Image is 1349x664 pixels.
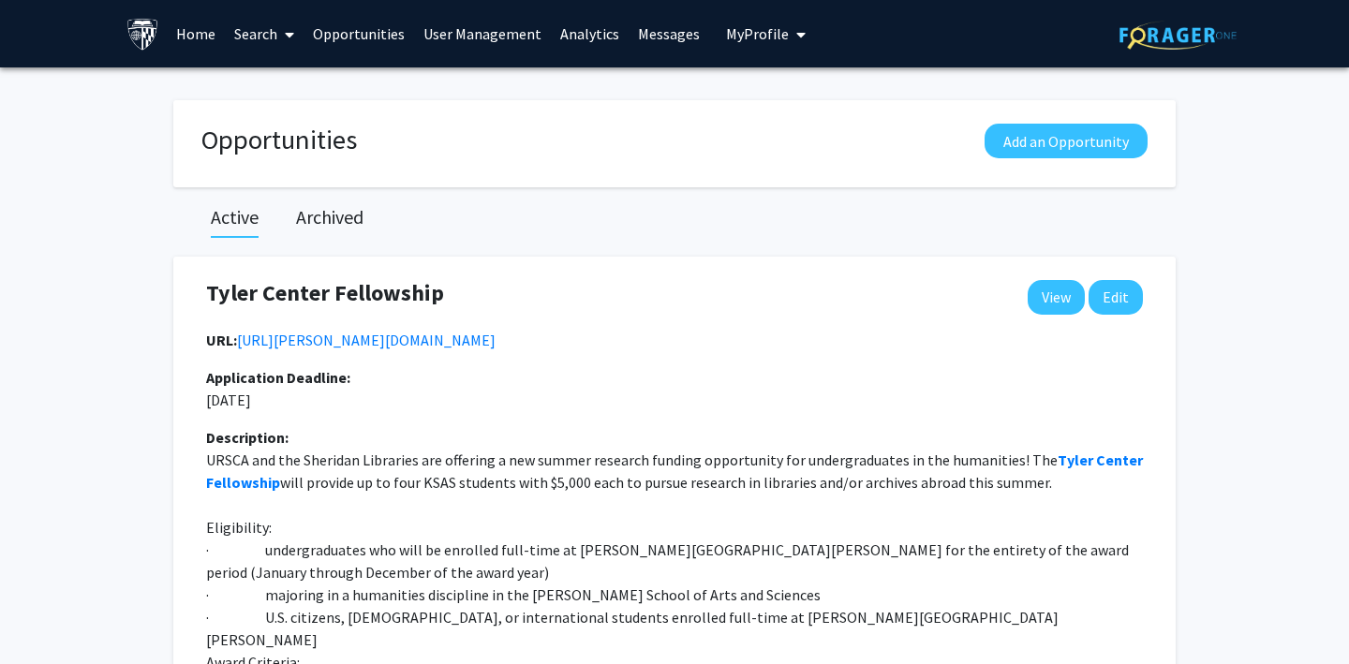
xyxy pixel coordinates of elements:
span: · majoring in a humanities discipline in the [PERSON_NAME] School of Arts and Sciences [206,585,821,604]
b: URL: [206,331,237,349]
p: [DATE] [206,366,580,411]
img: Johns Hopkins University Logo [126,18,159,51]
div: Description: [206,426,1143,449]
a: Opportunities [304,1,414,66]
a: User Management [414,1,551,66]
button: Edit [1089,280,1143,315]
iframe: Chat [14,580,80,650]
span: · U.S. citizens, [DEMOGRAPHIC_DATA], or international students enrolled full-time at [PERSON_NAME... [206,608,1059,649]
a: Opens in a new tab [237,331,496,349]
h2: Active [211,206,259,229]
h2: Archived [296,206,363,229]
b: Application Deadline: [206,368,350,387]
a: Home [167,1,225,66]
span: My Profile [726,24,789,43]
span: · undergraduates who will be enrolled full-time at [PERSON_NAME][GEOGRAPHIC_DATA][PERSON_NAME] fo... [206,540,1132,582]
a: Search [225,1,304,66]
span: URSCA and the Sheridan Libraries are offering a new summer research funding opportunity for under... [206,450,1058,469]
a: View [1028,280,1085,315]
a: Analytics [551,1,629,66]
img: ForagerOne Logo [1119,21,1237,50]
span: will provide up to four KSAS students with $5,000 each to pursue research in libraries and/or arc... [280,473,1052,492]
span: Eligibility: [206,518,272,537]
button: Add an Opportunity [985,124,1148,158]
a: Messages [629,1,709,66]
h4: Tyler Center Fellowship [206,280,444,307]
h1: Opportunities [201,124,357,156]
